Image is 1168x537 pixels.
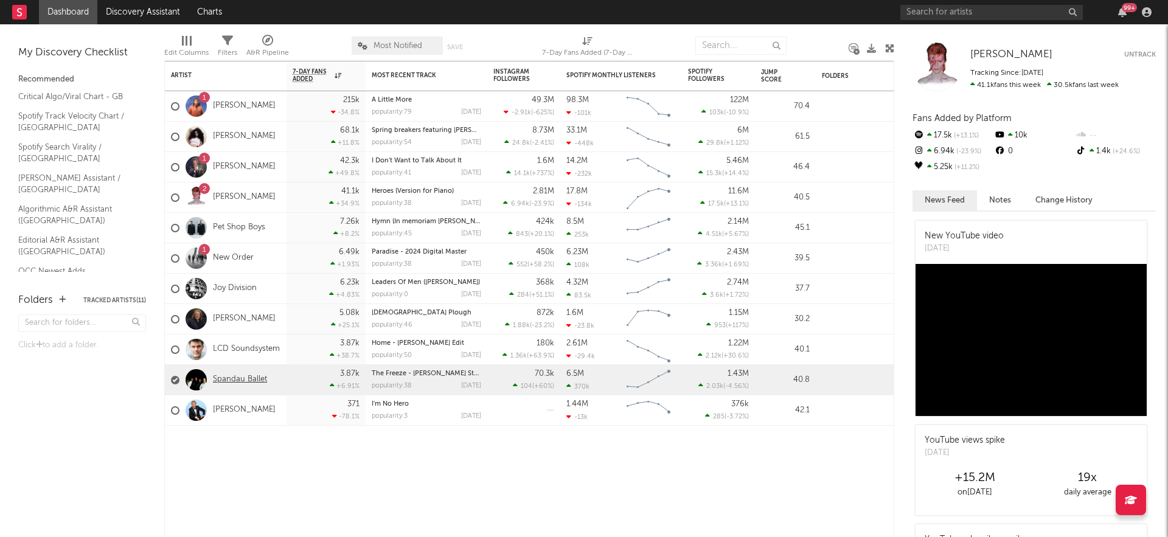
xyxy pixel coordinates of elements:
div: 122M [730,96,749,104]
svg: Chart title [621,213,676,243]
span: -2.41 % [532,140,552,147]
span: 104 [521,383,532,390]
span: +24.6 % [1111,148,1140,155]
span: +14.4 % [724,170,747,177]
div: 6.49k [339,248,360,256]
div: 368k [536,279,554,286]
span: 1.88k [513,322,530,329]
div: 5.46M [726,157,749,165]
div: -- [1075,128,1156,144]
div: New YouTube video [925,230,1004,243]
div: 2.43M [727,248,749,256]
div: 46.4 [761,160,810,175]
div: 0 [993,144,1074,159]
div: 2.61M [566,339,588,347]
div: 8.73M [532,126,554,134]
span: -23.9 % [954,148,981,155]
input: Search for artists [900,5,1083,20]
div: on [DATE] [919,485,1031,500]
div: +4.83 % [329,291,360,299]
div: 42.3k [340,157,360,165]
a: Algorithmic A&R Assistant ([GEOGRAPHIC_DATA]) [18,203,134,227]
div: The Freeze - Steven Wilson Stereo Remix [372,370,481,377]
div: Recommended [18,72,146,87]
div: [DATE] [461,200,481,207]
a: The Freeze - [PERSON_NAME] Stereo Remix [372,370,509,377]
div: -134k [566,200,592,208]
div: 1.44M [566,400,588,408]
svg: Chart title [621,243,676,274]
div: ( ) [509,291,554,299]
div: 376k [731,400,749,408]
div: popularity: 38 [372,200,412,207]
div: 19 x [1031,471,1144,485]
div: popularity: 41 [372,170,411,176]
div: [DATE] [461,261,481,268]
span: +117 % [728,322,747,329]
div: [DATE] [461,170,481,176]
div: popularity: 79 [372,109,412,116]
div: 1.15M [729,309,749,317]
div: ( ) [506,169,554,177]
div: 1.6M [537,157,554,165]
span: +60 % [534,383,552,390]
a: Paradise - 2024 Digital Master [372,249,467,255]
div: Paradise - 2024 Digital Master [372,249,481,255]
span: 284 [517,292,529,299]
div: 10k [993,128,1074,144]
a: [PERSON_NAME] [970,49,1052,61]
div: [DATE] [461,230,481,237]
div: +1.93 % [330,260,360,268]
input: Search... [695,36,787,55]
div: Spotify Monthly Listeners [566,72,658,79]
div: Hymn (In memoriam Alexei Navalny) - Dance Mix [372,218,481,225]
div: [DATE] [461,322,481,328]
div: Edit Columns [164,46,209,60]
div: 33.1M [566,126,587,134]
div: 17.8M [566,187,588,195]
div: [DATE] [461,383,481,389]
div: -101k [566,109,591,117]
a: [DEMOGRAPHIC_DATA] Plough [372,310,471,316]
a: Home - [PERSON_NAME] Edit [372,340,464,347]
div: 68.1k [340,126,360,134]
div: Folders [18,293,53,308]
div: 4.32M [566,279,588,286]
div: popularity: 3 [372,413,408,420]
span: +13.1 % [952,133,979,139]
div: 40.8 [761,373,810,387]
div: [DATE] [461,139,481,146]
span: 17.5k [708,201,724,207]
div: Instagram Followers [493,68,536,83]
div: [DATE] [461,291,481,298]
a: [PERSON_NAME] [213,405,276,415]
div: popularity: 45 [372,230,412,237]
div: 41.1k [341,187,360,195]
div: ( ) [504,108,554,116]
a: [PERSON_NAME] [213,131,276,142]
div: Home - Tom Sharkett Edit [372,340,481,347]
div: 180k [537,339,554,347]
span: 24.8k [512,140,530,147]
span: +1.12 % [726,140,747,147]
div: Spring breakers featuring kesha [372,127,481,134]
span: 4.51k [706,231,722,238]
div: 108k [566,261,589,269]
span: 41.1k fans this week [970,81,1041,89]
span: 2.12k [706,353,721,359]
div: +38.7 % [330,352,360,359]
div: Spotify Followers [688,68,731,83]
div: 14.2M [566,157,588,165]
svg: Chart title [621,365,676,395]
div: 1.43M [728,370,749,378]
div: 98.3M [566,96,589,104]
input: Search for folders... [18,314,146,332]
div: Click to add a folder. [18,338,146,353]
svg: Chart title [621,152,676,182]
span: -625 % [533,109,552,116]
svg: Chart title [621,274,676,304]
div: 83.5k [566,291,591,299]
a: [PERSON_NAME] [213,314,276,324]
div: daily average [1031,485,1144,500]
div: ( ) [504,139,554,147]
